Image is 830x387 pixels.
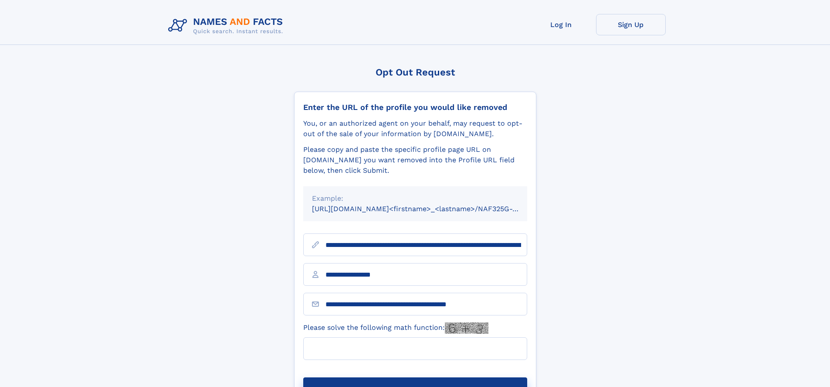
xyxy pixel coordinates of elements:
[303,103,527,112] div: Enter the URL of the profile you would like removed
[303,322,488,334] label: Please solve the following math function:
[294,67,536,78] div: Opt Out Request
[303,118,527,139] div: You, or an authorized agent on your behalf, may request to opt-out of the sale of your informatio...
[165,14,290,38] img: Logo Names and Facts
[303,144,527,176] div: Please copy and paste the specific profile page URL on [DOMAIN_NAME] you want removed into the Pr...
[596,14,666,35] a: Sign Up
[312,193,518,204] div: Example:
[526,14,596,35] a: Log In
[312,205,544,213] small: [URL][DOMAIN_NAME]<firstname>_<lastname>/NAF325G-xxxxxxxx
